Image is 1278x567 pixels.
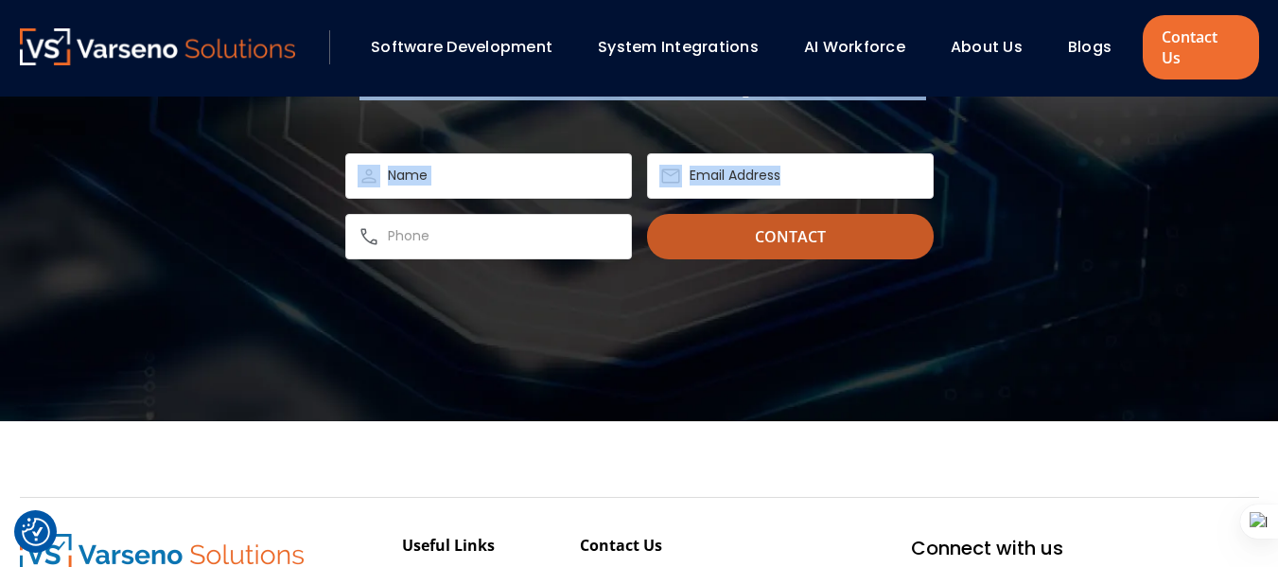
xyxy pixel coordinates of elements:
[659,165,682,187] img: mail-icon.png
[804,36,905,58] a: AI Workforce
[388,225,620,248] input: Phone
[20,28,296,65] img: Varseno Solutions – Product Engineering & IT Services
[358,225,380,248] img: call-icon.png
[598,36,759,58] a: System Integrations
[911,534,1063,562] div: Connect with us
[1068,36,1112,58] a: Blogs
[580,534,662,557] div: Contact Us
[22,518,50,546] button: Cookie Settings
[22,518,50,546] img: Revisit consent button
[690,165,921,187] input: Email Address
[647,214,934,259] input: Contact
[951,36,1023,58] a: About Us
[358,165,380,187] img: person-icon.png
[402,534,495,557] div: Useful Links
[941,31,1049,63] div: About Us
[361,31,579,63] div: Software Development
[388,165,620,187] input: Name
[1143,15,1258,80] a: Contact Us
[588,31,785,63] div: System Integrations
[795,31,932,63] div: AI Workforce
[20,28,296,66] a: Varseno Solutions – Product Engineering & IT Services
[371,36,552,58] a: Software Development
[1059,31,1138,63] div: Blogs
